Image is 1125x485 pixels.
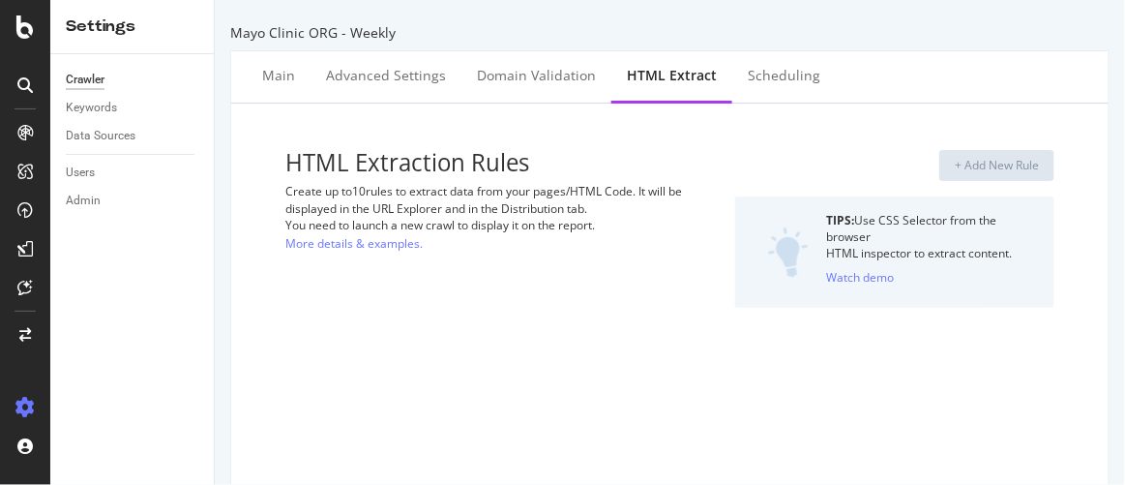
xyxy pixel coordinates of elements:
a: Data Sources [66,126,200,146]
h3: HTML Extraction Rules [285,150,720,175]
div: Mayo Clinic ORG - Weekly [230,23,1110,43]
div: Admin [66,191,101,211]
div: Main [262,66,295,85]
div: Users [66,163,95,183]
div: Advanced Settings [326,66,446,85]
div: HTML Extract [627,66,717,85]
div: Keywords [66,98,117,118]
strong: TIPS: [826,212,854,228]
a: Keywords [66,98,200,118]
div: Watch demo [826,269,894,286]
div: Create up to 10 rules to extract data from your pages/HTML Code. It will be displayed in the URL ... [285,183,720,216]
button: + Add New Rule [939,150,1054,181]
div: Use CSS Selector from the browser [826,212,1039,245]
div: Domain Validation [477,66,596,85]
div: You need to launch a new crawl to display it on the report. [285,217,720,233]
div: Settings [66,15,198,38]
img: DZQOUYU0WpgAAAAASUVORK5CYII= [768,227,809,278]
a: Admin [66,191,200,211]
a: Users [66,163,200,183]
div: + Add New Rule [955,157,1039,173]
div: Crawler [66,70,104,90]
div: Data Sources [66,126,135,146]
div: HTML inspector to extract content. [826,245,1039,261]
button: Watch demo [826,261,894,292]
div: Scheduling [748,66,820,85]
a: Crawler [66,70,200,90]
a: More details & examples. [285,233,423,254]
